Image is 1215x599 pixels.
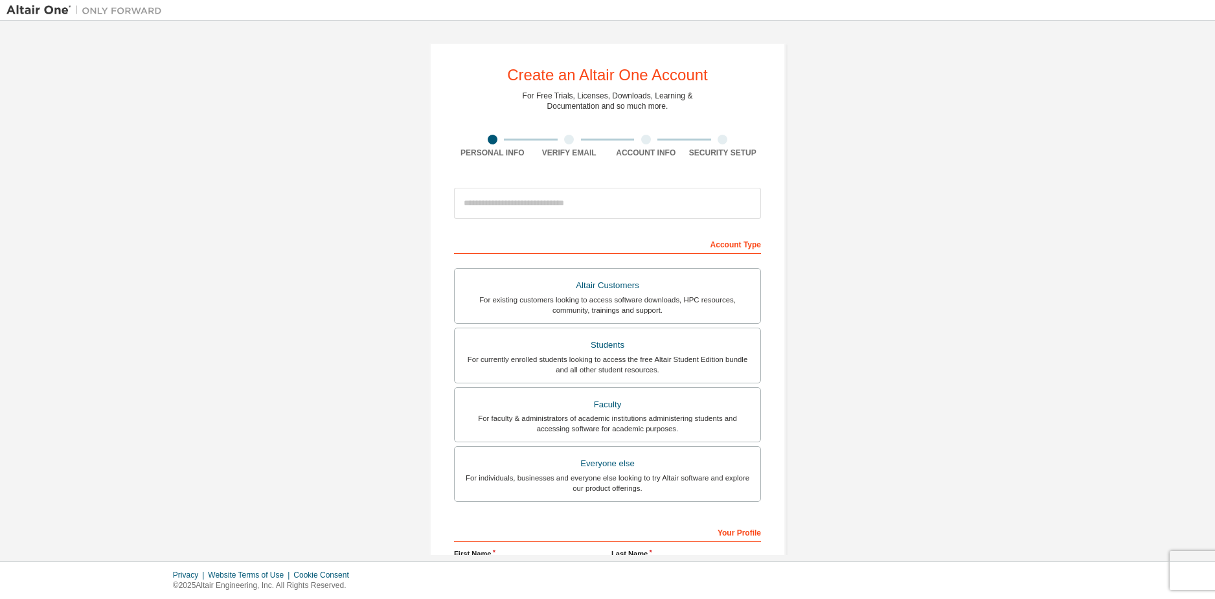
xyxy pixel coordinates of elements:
[462,473,753,493] div: For individuals, businesses and everyone else looking to try Altair software and explore our prod...
[462,396,753,414] div: Faculty
[454,548,604,559] label: First Name
[454,521,761,542] div: Your Profile
[523,91,693,111] div: For Free Trials, Licenses, Downloads, Learning & Documentation and so much more.
[462,413,753,434] div: For faculty & administrators of academic institutions administering students and accessing softwa...
[454,148,531,158] div: Personal Info
[454,233,761,254] div: Account Type
[293,570,356,580] div: Cookie Consent
[531,148,608,158] div: Verify Email
[462,455,753,473] div: Everyone else
[607,148,685,158] div: Account Info
[611,548,761,559] label: Last Name
[462,336,753,354] div: Students
[685,148,762,158] div: Security Setup
[6,4,168,17] img: Altair One
[173,570,208,580] div: Privacy
[208,570,293,580] div: Website Terms of Use
[173,580,357,591] p: © 2025 Altair Engineering, Inc. All Rights Reserved.
[462,354,753,375] div: For currently enrolled students looking to access the free Altair Student Edition bundle and all ...
[462,277,753,295] div: Altair Customers
[507,67,708,83] div: Create an Altair One Account
[462,295,753,315] div: For existing customers looking to access software downloads, HPC resources, community, trainings ...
